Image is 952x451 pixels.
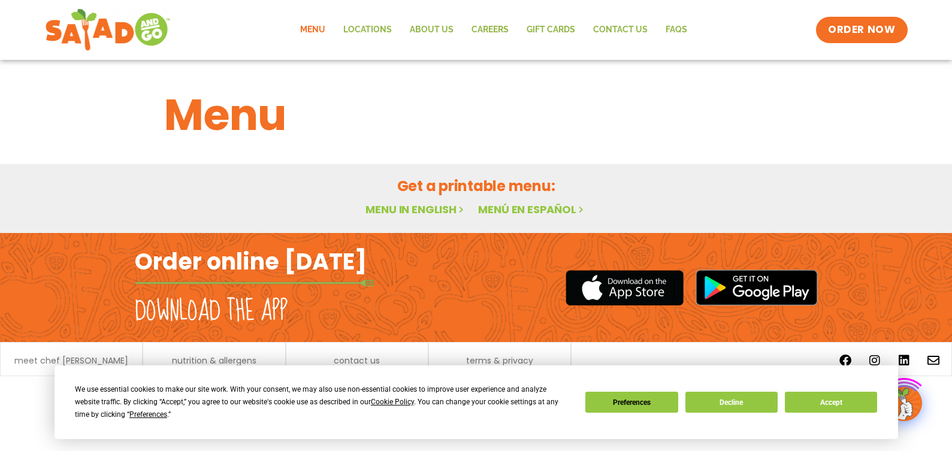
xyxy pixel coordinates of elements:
[129,410,167,419] span: Preferences
[135,295,288,328] h2: Download the app
[135,280,374,286] img: fork
[45,6,171,54] img: new-SAG-logo-768×292
[566,268,684,307] img: appstore
[135,247,367,276] h2: Order online [DATE]
[371,398,414,406] span: Cookie Policy
[172,356,256,365] a: nutrition & allergens
[785,392,877,413] button: Accept
[696,270,818,305] img: google_play
[75,383,571,421] div: We use essential cookies to make our site work. With your consent, we may also use non-essential ...
[291,16,334,44] a: Menu
[816,17,907,43] a: ORDER NOW
[657,16,696,44] a: FAQs
[55,365,898,439] div: Cookie Consent Prompt
[585,392,678,413] button: Preferences
[334,16,401,44] a: Locations
[14,356,128,365] a: meet chef [PERSON_NAME]
[463,16,518,44] a: Careers
[291,16,696,44] nav: Menu
[584,16,657,44] a: Contact Us
[401,16,463,44] a: About Us
[518,16,584,44] a: GIFT CARDS
[164,83,788,147] h1: Menu
[164,175,788,196] h2: Get a printable menu:
[466,356,533,365] a: terms & privacy
[828,23,895,37] span: ORDER NOW
[478,202,586,217] a: Menú en español
[685,392,778,413] button: Decline
[365,202,466,217] a: Menu in English
[334,356,380,365] a: contact us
